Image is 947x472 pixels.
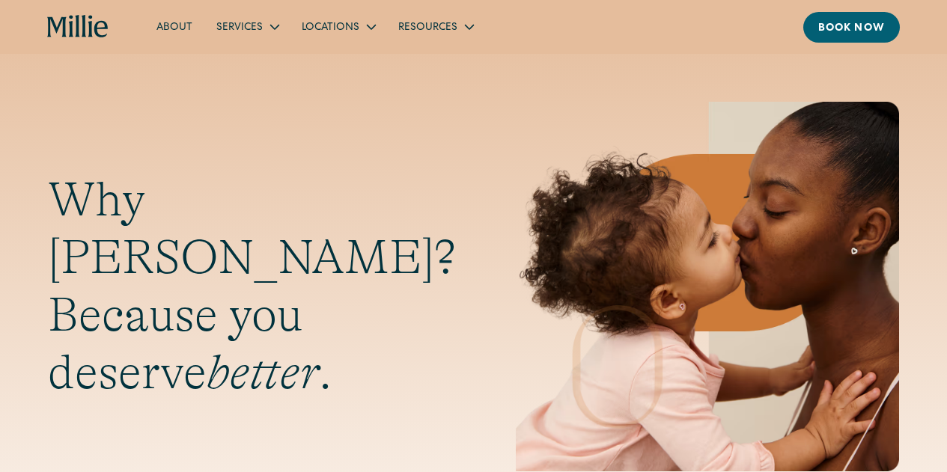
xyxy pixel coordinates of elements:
[47,15,109,39] a: home
[398,20,457,36] div: Resources
[216,20,263,36] div: Services
[48,171,456,401] h1: Why [PERSON_NAME]? Because you deserve .
[803,12,900,43] a: Book now
[207,346,319,399] em: better
[386,14,484,39] div: Resources
[818,21,885,37] div: Book now
[516,102,899,471] img: Mother and baby sharing a kiss, highlighting the emotional bond and nurturing care at the heart o...
[302,20,359,36] div: Locations
[144,14,204,39] a: About
[204,14,290,39] div: Services
[290,14,386,39] div: Locations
